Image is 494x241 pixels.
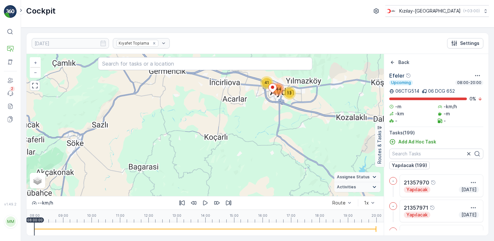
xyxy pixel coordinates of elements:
a: Zoom Out [30,68,40,77]
img: logo [4,5,17,18]
p: - [392,178,394,183]
p: Tasks ( 199 ) [389,130,483,136]
p: 17:00 [286,214,295,217]
p: Yapılacak [406,212,428,218]
p: 16:00 [258,214,267,217]
p: -m [395,103,402,110]
p: 14:00 [201,214,210,217]
p: 12:00 [144,214,153,217]
a: 2 [4,87,17,100]
p: 10:00 [87,214,96,217]
p: - [395,118,397,124]
p: -km [395,110,404,117]
div: Help Tooltip Icon [430,205,435,210]
button: MM [4,207,17,236]
div: 13 [283,87,296,100]
p: 21357970 [404,179,429,186]
p: 09:00 [58,214,68,217]
p: [DATE] [461,186,477,193]
p: 08:00:00 [27,218,43,222]
span: Activities [337,184,356,190]
div: 1x [364,200,369,205]
span: v 1.49.2 [4,202,17,206]
input: Search Tasks [389,149,483,159]
p: 06 DCG 652 [428,88,455,94]
p: 0 % [469,96,476,102]
a: Layers [30,173,45,188]
span: − [34,69,37,75]
p: 13:00 [172,214,181,217]
p: 19:00 [343,214,353,217]
p: 06CTG514 [395,88,419,94]
p: Back [398,59,409,66]
img: k%C4%B1z%C4%B1lay_D5CCths.png [385,7,397,15]
a: Zoom In [30,58,40,68]
p: Routes & Tasks [376,131,383,164]
p: - [392,229,394,234]
p: Upcoming [391,80,412,85]
div: Help Tooltip Icon [431,180,436,185]
div: 41 [260,76,273,89]
p: Cockpit [26,6,56,16]
summary: Assignee Status [334,172,381,182]
p: 2 [11,86,14,91]
button: Settings [447,38,483,48]
p: 15:00 [230,214,239,217]
div: Help Tooltip Icon [406,73,411,78]
input: dd/mm/yyyy [32,38,109,48]
div: Route [332,200,346,205]
span: 41 [264,80,269,85]
div: 144 [271,83,284,96]
p: 21357971 [404,204,428,212]
button: Yapılacak (199) [389,162,430,169]
p: 08:00 [30,214,40,217]
input: Search for tasks or a location [98,57,312,70]
div: MM [5,216,16,227]
p: -km/h [444,103,457,110]
p: ( +03:00 ) [463,8,480,14]
p: Yapılacak (199) [392,162,427,169]
p: - [444,118,446,124]
a: Add Ad Hoc Task [389,139,436,145]
p: 11:00 [116,214,124,217]
summary: Activities [334,182,381,192]
p: [DATE] [461,212,477,218]
p: 21357972 [404,229,429,237]
p: -- km/h [38,200,53,206]
p: - [392,204,394,209]
button: Kızılay-[GEOGRAPHIC_DATA](+03:00) [385,5,489,17]
p: 20:00 [371,214,381,217]
span: 13 [287,90,292,95]
p: Yapılacak [406,186,428,193]
span: + [34,60,37,65]
p: Settings [460,40,479,47]
p: -m [444,110,450,117]
p: 18:00 [315,214,324,217]
p: Add Ad Hoc Task [398,139,436,145]
a: Back [389,59,409,66]
p: Kızılay-[GEOGRAPHIC_DATA] [399,8,461,14]
p: 08:00-20:00 [456,80,482,85]
div: Help Tooltip Icon [430,230,435,236]
span: 144 [274,87,281,91]
span: Assignee Status [337,174,370,180]
p: Efeler [389,72,404,79]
